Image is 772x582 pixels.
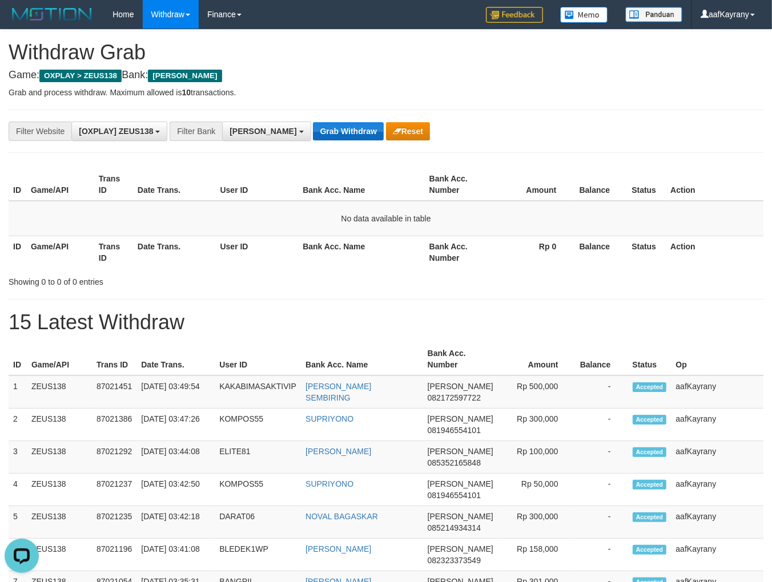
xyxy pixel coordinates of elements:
[627,236,666,268] th: Status
[9,201,763,236] td: No data available in table
[627,168,666,201] th: Status
[71,122,167,141] button: [OXPLAY] ZEUS138
[133,236,216,268] th: Date Trans.
[498,343,576,375] th: Amount
[633,382,667,392] span: Accepted
[633,447,667,457] span: Accepted
[573,168,627,201] th: Balance
[672,506,763,539] td: aafKayrany
[182,88,191,97] strong: 10
[215,343,301,375] th: User ID
[576,409,628,441] td: -
[215,409,301,441] td: KOMPOS55
[305,447,371,456] a: [PERSON_NAME]
[628,343,672,375] th: Status
[5,5,39,39] button: Open LiveChat chat widget
[136,409,215,441] td: [DATE] 03:47:26
[215,506,301,539] td: DARAT06
[498,375,576,409] td: Rp 500,000
[428,491,481,500] span: Copy 081946554101 to clipboard
[136,375,215,409] td: [DATE] 03:49:54
[92,474,136,506] td: 87021237
[27,375,92,409] td: ZEUS138
[576,441,628,474] td: -
[498,539,576,571] td: Rp 158,000
[428,512,493,521] span: [PERSON_NAME]
[92,539,136,571] td: 87021196
[498,506,576,539] td: Rp 300,000
[27,539,92,571] td: ZEUS138
[486,7,543,23] img: Feedback.jpg
[576,539,628,571] td: -
[9,87,763,98] p: Grab and process withdraw. Maximum allowed is transactions.
[498,409,576,441] td: Rp 300,000
[666,168,763,201] th: Action
[27,343,92,375] th: Game/API
[493,168,574,201] th: Amount
[625,7,682,22] img: panduan.png
[39,70,122,82] span: OXPLAY > ZEUS138
[215,539,301,571] td: BLEDEK1WP
[672,441,763,474] td: aafKayrany
[576,474,628,506] td: -
[9,168,26,201] th: ID
[576,375,628,409] td: -
[9,41,763,64] h1: Withdraw Grab
[425,236,493,268] th: Bank Acc. Number
[672,409,763,441] td: aafKayrany
[216,236,299,268] th: User ID
[9,6,95,23] img: MOTION_logo.png
[92,343,136,375] th: Trans ID
[27,506,92,539] td: ZEUS138
[9,272,313,288] div: Showing 0 to 0 of 0 entries
[305,479,353,488] a: SUPRIYONO
[423,343,498,375] th: Bank Acc. Number
[79,127,153,136] span: [OXPLAY] ZEUS138
[672,375,763,409] td: aafKayrany
[94,168,133,201] th: Trans ID
[26,236,94,268] th: Game/API
[9,236,26,268] th: ID
[148,70,222,82] span: [PERSON_NAME]
[305,544,371,553] a: [PERSON_NAME]
[301,343,423,375] th: Bank Acc. Name
[498,441,576,474] td: Rp 100,000
[298,236,424,268] th: Bank Acc. Name
[633,480,667,490] span: Accepted
[92,441,136,474] td: 87021292
[672,539,763,571] td: aafKayrany
[428,544,493,553] span: [PERSON_NAME]
[305,512,378,521] a: NOVAL BAGASKAR
[425,168,493,201] th: Bank Acc. Number
[215,474,301,506] td: KOMPOS55
[633,512,667,522] span: Accepted
[94,236,133,268] th: Trans ID
[27,474,92,506] td: ZEUS138
[222,122,311,141] button: [PERSON_NAME]
[428,382,493,391] span: [PERSON_NAME]
[666,236,763,268] th: Action
[573,236,627,268] th: Balance
[672,474,763,506] td: aafKayrany
[9,70,763,81] h4: Game: Bank:
[428,479,493,488] span: [PERSON_NAME]
[313,122,383,140] button: Grab Withdraw
[136,506,215,539] td: [DATE] 03:42:18
[428,523,481,532] span: Copy 085214934314 to clipboard
[136,441,215,474] td: [DATE] 03:44:08
[386,122,430,140] button: Reset
[672,343,763,375] th: Op
[493,236,574,268] th: Rp 0
[170,122,222,141] div: Filter Bank
[498,474,576,506] td: Rp 50,000
[215,441,301,474] td: ELITE81
[428,447,493,456] span: [PERSON_NAME]
[298,168,424,201] th: Bank Acc. Name
[9,311,763,334] h1: 15 Latest Withdraw
[133,168,216,201] th: Date Trans.
[9,122,71,141] div: Filter Website
[305,414,353,423] a: SUPRIYONO
[428,393,481,402] span: Copy 082172597722 to clipboard
[26,168,94,201] th: Game/API
[215,375,301,409] td: KAKABIMASAKTIVIP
